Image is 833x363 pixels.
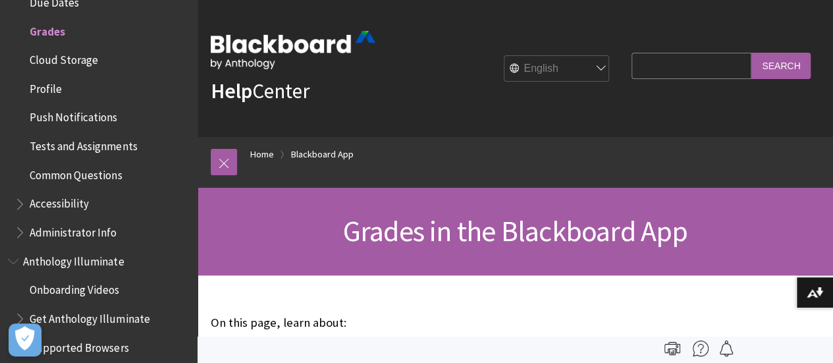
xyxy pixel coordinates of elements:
[504,56,610,82] select: Site Language Selector
[250,146,274,163] a: Home
[343,213,688,249] span: Grades in the Blackboard App
[30,135,137,153] span: Tests and Assignments
[30,78,62,96] span: Profile
[30,193,89,211] span: Accessibility
[30,107,117,125] span: Push Notifications
[9,323,41,356] button: Open Preferences
[211,314,625,331] p: On this page, learn about:
[30,308,149,325] span: Get Anthology Illuminate
[30,49,98,67] span: Cloud Storage
[211,78,309,104] a: HelpCenter
[291,146,354,163] a: Blackboard App
[664,341,680,356] img: Print
[751,53,811,78] input: Search
[23,250,124,268] span: Anthology Illuminate
[211,78,252,104] strong: Help
[718,341,734,356] img: Follow this page
[211,31,375,69] img: Blackboard by Anthology
[30,337,128,354] span: Supported Browsers
[30,279,119,297] span: Onboarding Videos
[30,20,65,38] span: Grades
[30,164,122,182] span: Common Questions
[30,221,117,239] span: Administrator Info
[693,341,709,356] img: More help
